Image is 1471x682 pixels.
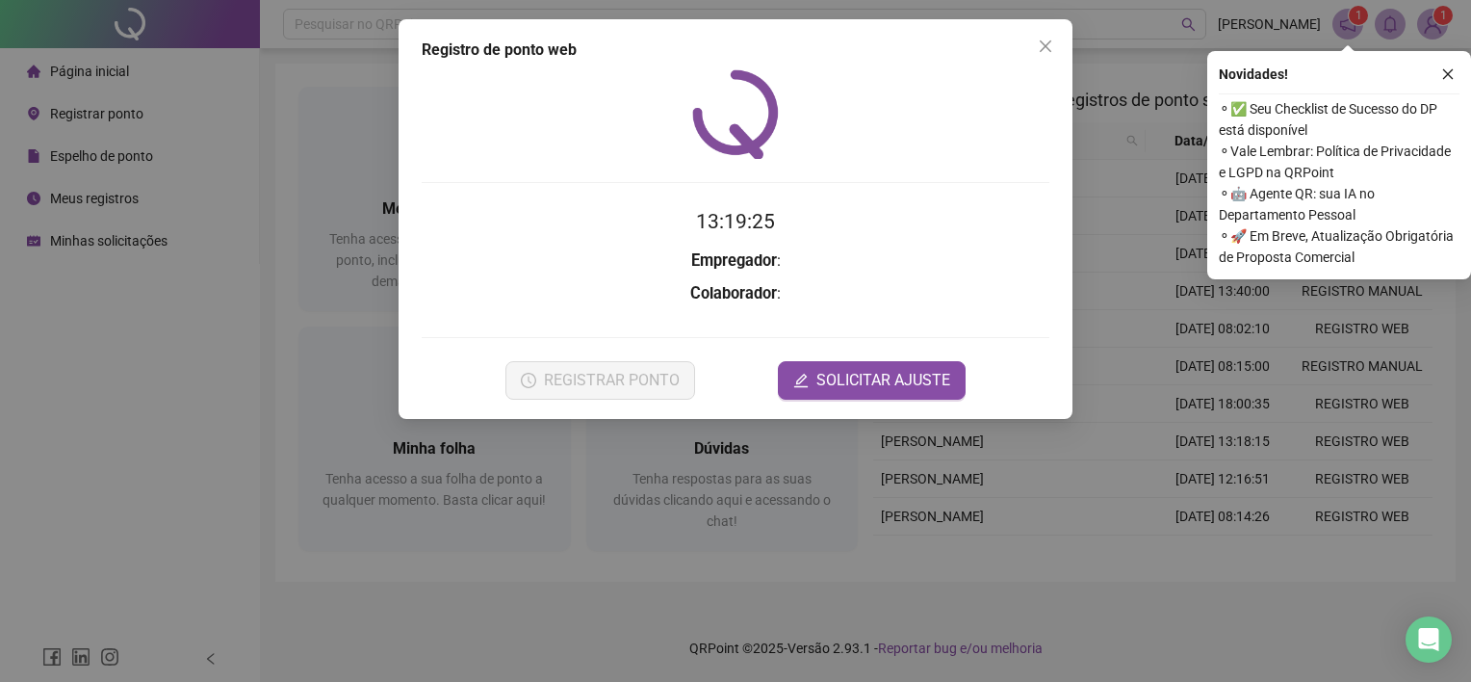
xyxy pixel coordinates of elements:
[1441,67,1455,81] span: close
[422,281,1049,306] h3: :
[691,251,777,270] strong: Empregador
[1219,225,1459,268] span: ⚬ 🚀 Em Breve, Atualização Obrigatória de Proposta Comercial
[1219,98,1459,141] span: ⚬ ✅ Seu Checklist de Sucesso do DP está disponível
[696,210,775,233] time: 13:19:25
[505,361,695,400] button: REGISTRAR PONTO
[422,249,1049,274] h3: :
[1219,141,1459,183] span: ⚬ Vale Lembrar: Política de Privacidade e LGPD na QRPoint
[1219,64,1288,85] span: Novidades !
[1038,39,1053,54] span: close
[690,284,777,302] strong: Colaborador
[1030,31,1061,62] button: Close
[778,361,966,400] button: editSOLICITAR AJUSTE
[1406,616,1452,663] div: Open Intercom Messenger
[793,373,809,388] span: edit
[692,69,779,159] img: QRPoint
[816,369,950,392] span: SOLICITAR AJUSTE
[1219,183,1459,225] span: ⚬ 🤖 Agente QR: sua IA no Departamento Pessoal
[422,39,1049,62] div: Registro de ponto web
